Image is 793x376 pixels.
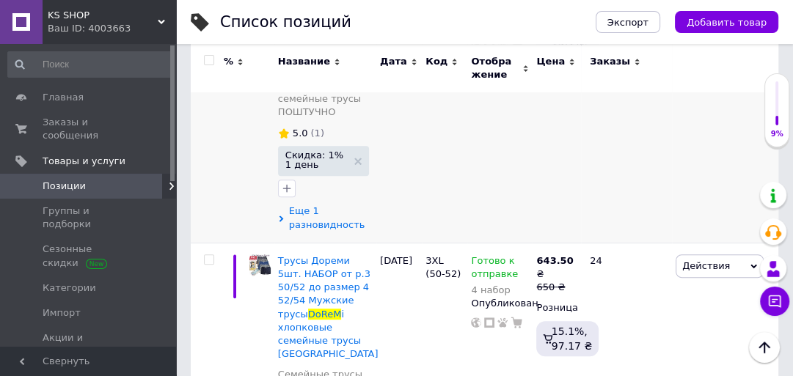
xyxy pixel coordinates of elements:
div: Розница [536,301,577,314]
span: Цена [536,55,565,68]
div: 650 ₴ [536,281,577,294]
span: DoReM [308,309,342,320]
b: 643.50 [536,255,573,266]
span: Заказы [590,55,630,68]
span: Добавить товар [687,17,767,28]
span: 3XL (50-52) [425,255,461,279]
span: Заказы и сообщения [43,116,136,142]
span: Скидка: 1% 1 день [285,150,347,169]
span: Экспорт [607,17,648,28]
span: Еще 1 разновидность [289,204,373,231]
button: Добавить товар [675,11,778,33]
span: (1) [310,128,324,139]
span: 15.1%, 97.17 ₴ [552,325,592,352]
div: Список позиций [220,15,351,30]
span: Позиции [43,180,86,193]
span: Товары и услуги [43,155,125,168]
span: Импорт [43,306,81,320]
span: Название [278,55,330,68]
input: Поиск [7,51,173,78]
span: Готово к отправке [471,255,518,284]
span: Дата [380,55,407,68]
span: Сезонные скидки [43,243,136,269]
a: Трусы Дореми 5шт. НАБОР от р.3 50/52 до размер 4 52/54 Мужские трусыDoReMi хлопковые семейные тру... [278,255,379,359]
div: ₴ [536,254,577,281]
div: Опубликован [471,297,529,310]
img: Трусы Дореми 5шт. НАБОР от р.3 50/52 до размер 4 52/54 Мужские трусы DoReMi хлопковые семейные тр... [249,254,271,276]
span: Код [425,55,447,68]
div: Ваш ID: 4003663 [48,22,176,35]
span: Отображение [471,55,519,81]
span: Трусы Дореми 5шт. НАБОР от р.3 50/52 до размер 4 52/54 Мужские трусы [278,255,370,320]
span: % [224,55,233,68]
span: 5.0 [293,128,308,139]
div: 4 набор [471,284,529,295]
button: Экспорт [596,11,660,33]
span: Действия [682,260,730,271]
span: Акции и промокоды [43,331,136,358]
span: Главная [43,91,84,104]
span: KS SHOP [48,9,158,22]
span: Группы и подборки [43,204,136,231]
button: Чат с покупателем [760,287,789,316]
button: Наверх [749,332,780,363]
div: 9% [765,129,789,139]
span: Категории [43,281,96,295]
